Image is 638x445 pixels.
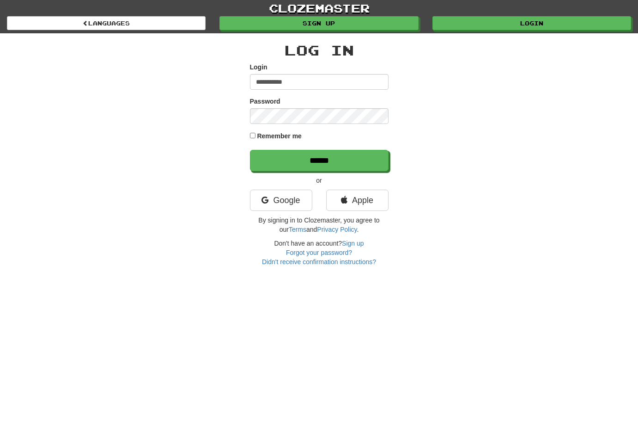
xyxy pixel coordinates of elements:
[250,97,280,106] label: Password
[289,226,306,233] a: Terms
[250,62,267,72] label: Login
[7,16,206,30] a: Languages
[219,16,418,30] a: Sign up
[250,43,389,58] h2: Log In
[432,16,631,30] a: Login
[342,240,364,247] a: Sign up
[317,226,357,233] a: Privacy Policy
[250,176,389,185] p: or
[257,131,302,141] label: Remember me
[250,216,389,234] p: By signing in to Clozemaster, you agree to our and .
[250,239,389,266] div: Don't have an account?
[250,190,312,211] a: Google
[262,258,376,266] a: Didn't receive confirmation instructions?
[326,190,389,211] a: Apple
[286,249,352,256] a: Forgot your password?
